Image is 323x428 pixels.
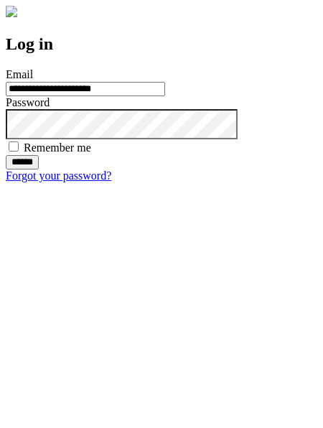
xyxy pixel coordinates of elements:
[6,68,33,80] label: Email
[6,34,317,54] h2: Log in
[24,141,91,154] label: Remember me
[6,169,111,182] a: Forgot your password?
[6,6,17,17] img: logo-4e3dc11c47720685a147b03b5a06dd966a58ff35d612b21f08c02c0306f2b779.png
[6,96,50,108] label: Password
